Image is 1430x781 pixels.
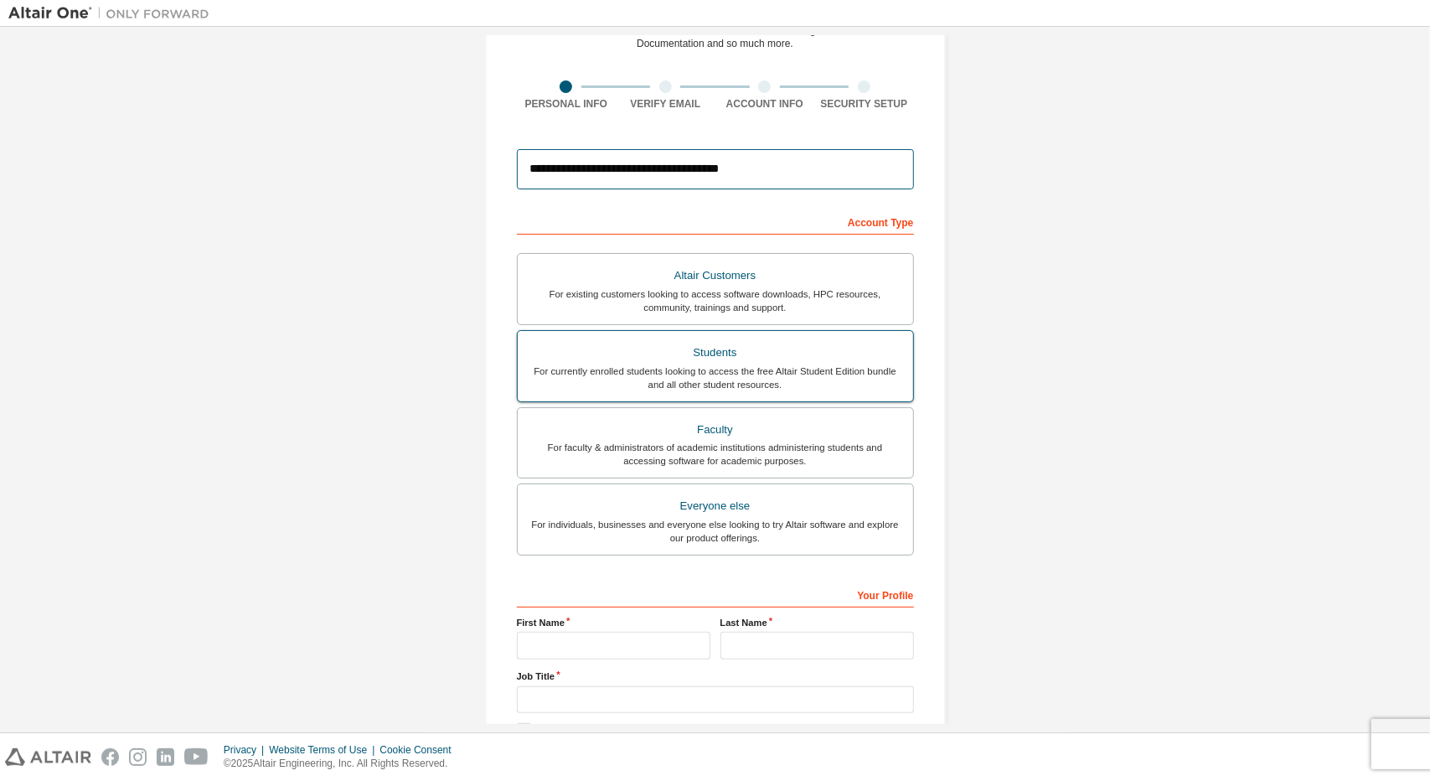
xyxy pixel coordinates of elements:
[616,97,715,111] div: Verify Email
[129,748,147,766] img: instagram.svg
[605,23,825,50] div: For Free Trials, Licenses, Downloads, Learning & Documentation and so much more.
[517,581,914,608] div: Your Profile
[517,208,914,235] div: Account Type
[528,418,903,442] div: Faculty
[224,757,462,771] p: © 2025 Altair Engineering, Inc. All Rights Reserved.
[528,441,903,468] div: For faculty & administrators of academic institutions administering students and accessing softwa...
[269,743,379,757] div: Website Terms of Use
[5,748,91,766] img: altair_logo.svg
[517,616,710,629] label: First Name
[720,616,914,629] label: Last Name
[517,670,914,683] label: Job Title
[528,264,903,287] div: Altair Customers
[528,494,903,518] div: Everyone else
[517,97,617,111] div: Personal Info
[528,287,903,314] div: For existing customers looking to access software downloads, HPC resources, community, trainings ...
[715,97,815,111] div: Account Info
[101,748,119,766] img: facebook.svg
[184,748,209,766] img: youtube.svg
[379,743,461,757] div: Cookie Consent
[157,748,174,766] img: linkedin.svg
[528,341,903,365] div: Students
[8,5,218,22] img: Altair One
[224,743,269,757] div: Privacy
[528,518,903,545] div: For individuals, businesses and everyone else looking to try Altair software and explore our prod...
[814,97,914,111] div: Security Setup
[528,365,903,391] div: For currently enrolled students looking to access the free Altair Student Edition bundle and all ...
[517,723,721,737] label: I accept the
